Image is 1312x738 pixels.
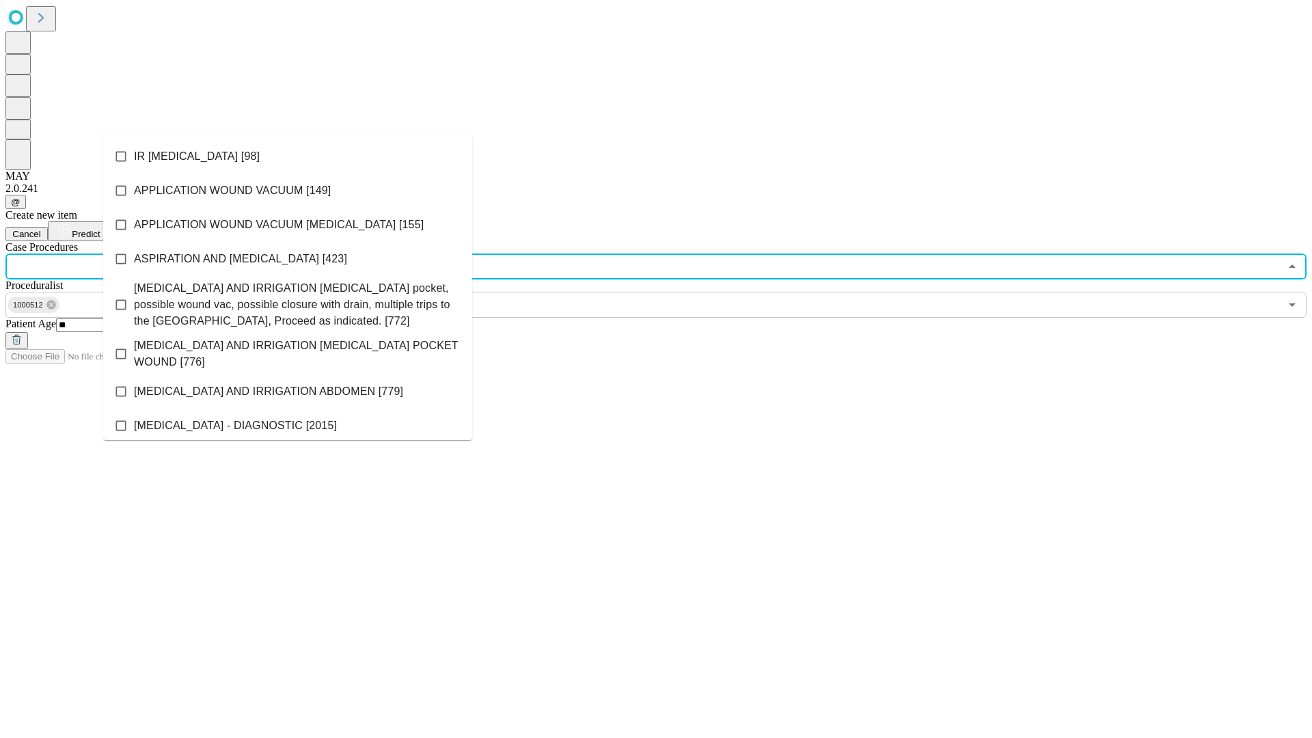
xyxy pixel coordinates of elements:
span: APPLICATION WOUND VACUUM [149] [134,182,331,199]
span: Patient Age [5,318,56,329]
span: Create new item [5,209,77,221]
span: @ [11,197,20,207]
div: 2.0.241 [5,182,1307,195]
div: MAY [5,170,1307,182]
span: [MEDICAL_DATA] AND IRRIGATION ABDOMEN [779] [134,383,403,400]
span: ASPIRATION AND [MEDICAL_DATA] [423] [134,251,347,267]
span: [MEDICAL_DATA] AND IRRIGATION [MEDICAL_DATA] POCKET WOUND [776] [134,338,461,370]
span: APPLICATION WOUND VACUUM [MEDICAL_DATA] [155] [134,217,424,233]
span: 1000512 [8,297,49,313]
span: Predict [72,229,100,239]
span: Cancel [12,229,41,239]
button: @ [5,195,26,209]
div: 1000512 [8,297,59,313]
button: Predict [48,221,111,241]
span: [MEDICAL_DATA] AND IRRIGATION [MEDICAL_DATA] pocket, possible wound vac, possible closure with dr... [134,280,461,329]
span: Scheduled Procedure [5,241,78,253]
button: Open [1283,295,1302,314]
button: Cancel [5,227,48,241]
span: IR [MEDICAL_DATA] [98] [134,148,260,165]
button: Close [1283,257,1302,276]
span: Proceduralist [5,279,63,291]
span: [MEDICAL_DATA] - DIAGNOSTIC [2015] [134,418,337,434]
